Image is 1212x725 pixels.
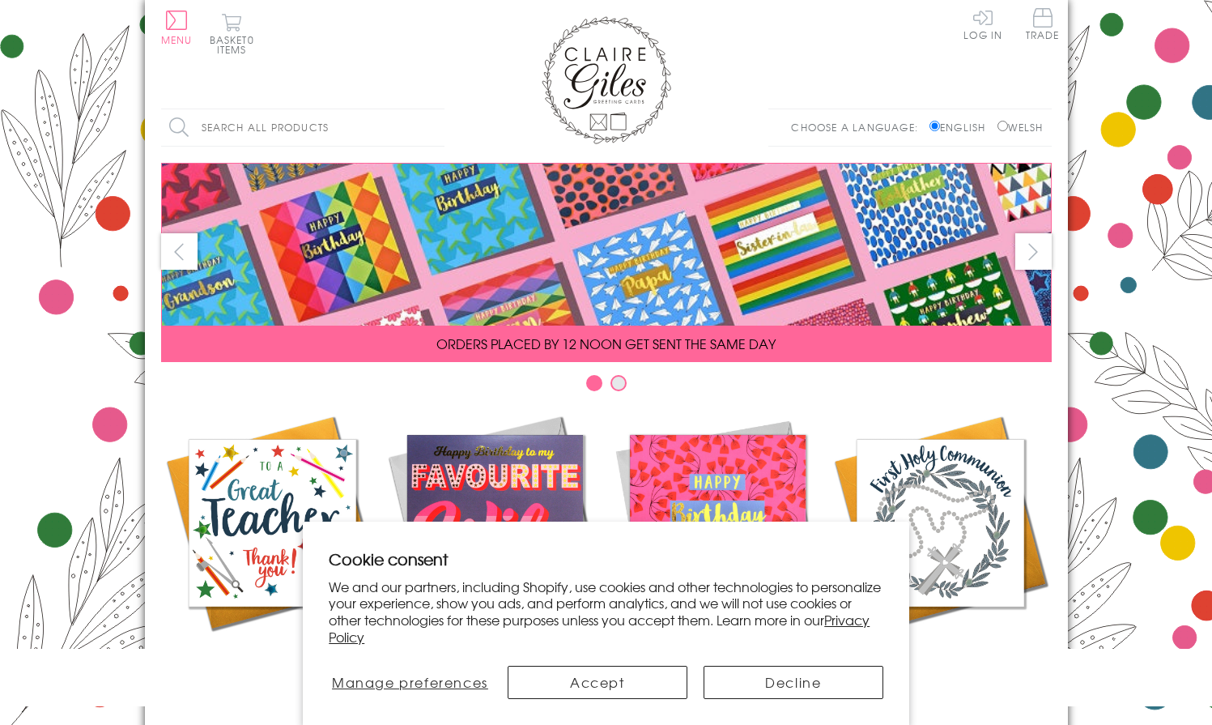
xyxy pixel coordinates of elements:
a: Log In [963,8,1002,40]
input: English [929,121,940,131]
label: Welsh [997,120,1044,134]
label: English [929,120,993,134]
span: Trade [1026,8,1060,40]
a: Privacy Policy [329,610,870,646]
button: Basket0 items [210,13,254,54]
span: Menu [161,32,193,47]
div: Carousel Pagination [161,374,1052,399]
span: ORDERS PLACED BY 12 NOON GET SENT THE SAME DAY [436,334,776,353]
span: Communion and Confirmation [871,646,1009,685]
input: Search [428,109,444,146]
span: Academic [231,646,314,666]
button: next [1015,233,1052,270]
a: Communion and Confirmation [829,412,1052,685]
a: Birthdays [606,412,829,666]
button: Decline [704,666,883,699]
a: Academic [161,412,384,666]
button: Carousel Page 1 (Current Slide) [586,375,602,391]
img: Claire Giles Greetings Cards [542,16,671,144]
a: New Releases [384,412,606,666]
button: Accept [508,666,687,699]
a: Trade [1026,8,1060,43]
input: Search all products [161,109,444,146]
button: Manage preferences [329,666,491,699]
h2: Cookie consent [329,548,883,570]
p: We and our partners, including Shopify, use cookies and other technologies to personalize your ex... [329,578,883,646]
input: Welsh [997,121,1008,131]
span: 0 items [217,32,254,57]
button: Carousel Page 2 [610,375,627,391]
button: prev [161,233,198,270]
span: Manage preferences [332,672,488,692]
p: Choose a language: [791,120,926,134]
button: Menu [161,11,193,45]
